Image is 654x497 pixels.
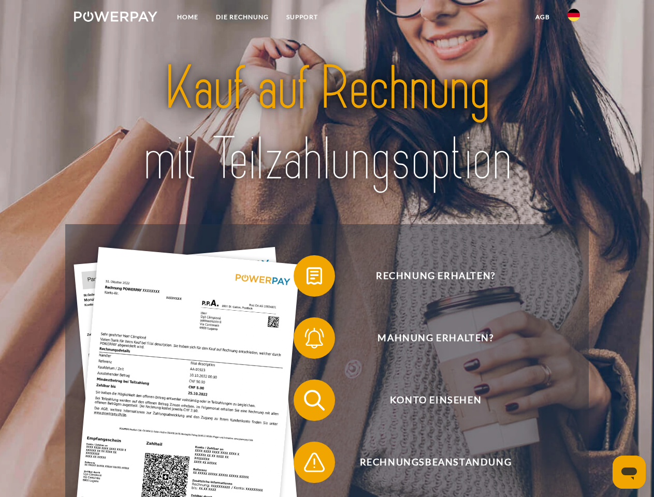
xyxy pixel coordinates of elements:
button: Rechnung erhalten? [294,255,563,297]
span: Rechnungsbeanstandung [309,442,562,483]
a: Home [168,8,207,26]
iframe: Schaltfläche zum Öffnen des Messaging-Fensters [613,456,646,489]
a: DIE RECHNUNG [207,8,278,26]
img: qb_search.svg [301,387,327,413]
button: Konto einsehen [294,379,563,421]
img: qb_bell.svg [301,325,327,351]
a: SUPPORT [278,8,327,26]
span: Mahnung erhalten? [309,317,562,359]
button: Rechnungsbeanstandung [294,442,563,483]
span: Konto einsehen [309,379,562,421]
img: logo-powerpay-white.svg [74,11,157,22]
img: qb_warning.svg [301,449,327,475]
img: de [568,9,580,21]
button: Mahnung erhalten? [294,317,563,359]
span: Rechnung erhalten? [309,255,562,297]
img: title-powerpay_de.svg [99,50,555,198]
img: qb_bill.svg [301,263,327,289]
a: agb [527,8,559,26]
